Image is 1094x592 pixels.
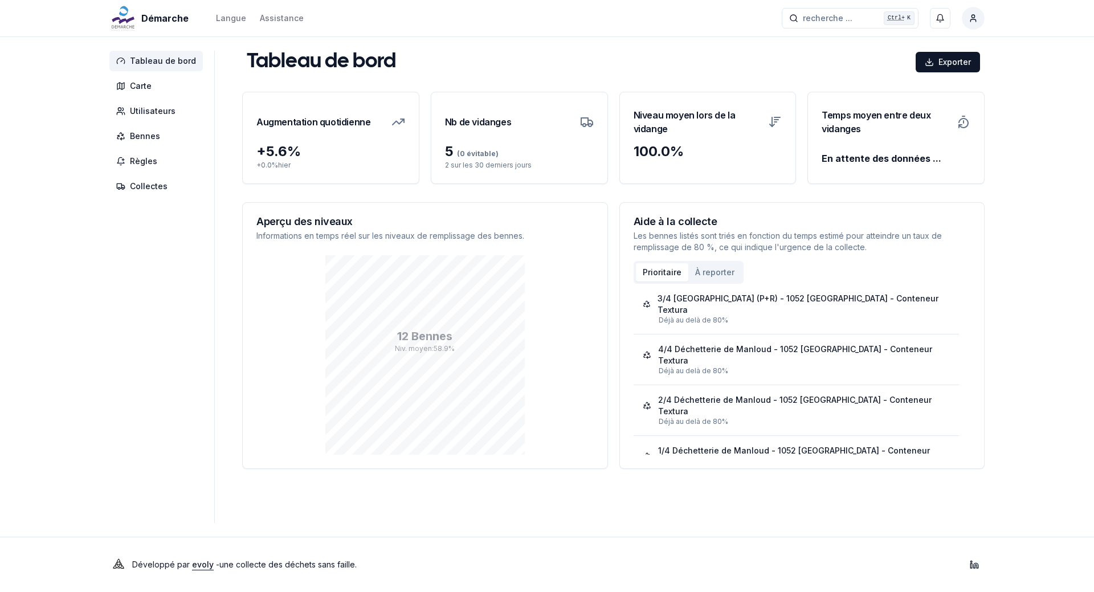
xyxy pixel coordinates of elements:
[256,217,594,227] h3: Aperçu des niveaux
[659,366,950,375] div: Déjà au delà de 80%
[643,293,950,325] a: 3/4 [GEOGRAPHIC_DATA] (P+R) - 1052 [GEOGRAPHIC_DATA] - Conteneur TexturaDéjà au delà de 80%
[109,5,137,32] img: Démarche Logo
[454,149,499,158] span: (0 évitable)
[109,176,207,197] a: Collectes
[688,263,741,281] button: À reporter
[634,106,762,138] h3: Niveau moyen lors de la vidange
[658,394,950,417] div: 2/4 Déchetterie de Manloud - 1052 [GEOGRAPHIC_DATA] - Conteneur Textura
[658,293,950,316] div: 3/4 [GEOGRAPHIC_DATA] (P+R) - 1052 [GEOGRAPHIC_DATA] - Conteneur Textura
[132,557,357,573] p: Développé par - une collecte des déchets sans faille .
[634,217,971,227] h3: Aide à la collecte
[256,161,405,170] p: + 0.0 % hier
[634,230,971,253] p: Les bennes listés sont triés en fonction du temps estimé pour atteindre un taux de remplissage de...
[109,11,193,25] a: Démarche
[445,161,594,170] p: 2 sur les 30 derniers jours
[130,55,196,67] span: Tableau de bord
[109,151,207,172] a: Règles
[659,417,950,426] div: Déjà au delà de 80%
[256,230,594,242] p: Informations en temps réel sur les niveaux de remplissage des bennes.
[643,445,950,477] a: 1/4 Déchetterie de Manloud - 1052 [GEOGRAPHIC_DATA] - Conteneur Textura
[130,181,168,192] span: Collectes
[216,11,246,25] button: Langue
[260,11,304,25] a: Assistance
[247,51,396,74] h1: Tableau de bord
[109,126,207,146] a: Bennes
[445,142,594,161] div: 5
[803,13,852,24] span: recherche ...
[822,142,970,165] div: En attente des données ...
[643,394,950,426] a: 2/4 Déchetterie de Manloud - 1052 [GEOGRAPHIC_DATA] - Conteneur TexturaDéjà au delà de 80%
[643,344,950,375] a: 4/4 Déchetterie de Manloud - 1052 [GEOGRAPHIC_DATA] - Conteneur TexturaDéjà au delà de 80%
[130,130,160,142] span: Bennes
[658,445,950,468] div: 1/4 Déchetterie de Manloud - 1052 [GEOGRAPHIC_DATA] - Conteneur Textura
[916,52,980,72] button: Exporter
[109,101,207,121] a: Utilisateurs
[636,263,688,281] button: Prioritaire
[658,344,950,366] div: 4/4 Déchetterie de Manloud - 1052 [GEOGRAPHIC_DATA] - Conteneur Textura
[130,105,175,117] span: Utilisateurs
[256,142,405,161] div: + 5.6 %
[445,106,511,138] h3: Nb de vidanges
[256,106,370,138] h3: Augmentation quotidienne
[130,80,152,92] span: Carte
[782,8,919,28] button: recherche ...Ctrl+K
[634,142,782,161] div: 100.0 %
[192,560,214,569] a: evoly
[822,106,950,138] h3: Temps moyen entre deux vidanges
[141,11,189,25] span: Démarche
[659,316,950,325] div: Déjà au delà de 80%
[109,51,207,71] a: Tableau de bord
[109,556,128,574] img: Evoly Logo
[216,13,246,24] div: Langue
[109,76,207,96] a: Carte
[130,156,157,167] span: Règles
